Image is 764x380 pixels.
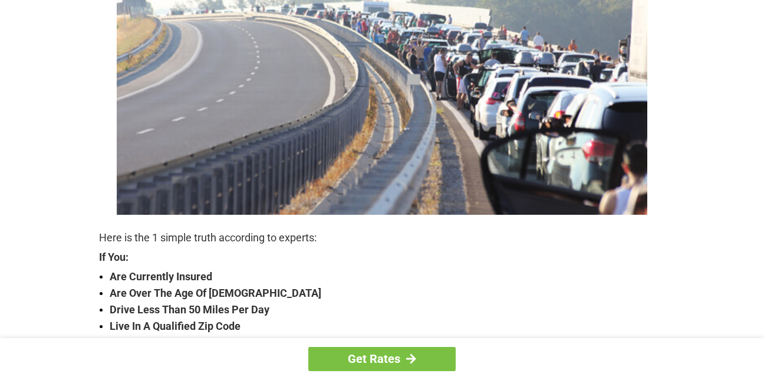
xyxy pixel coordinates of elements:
strong: Are Currently Insured [110,268,665,285]
strong: Are Over The Age Of [DEMOGRAPHIC_DATA] [110,285,665,302]
strong: Live In A Qualified Zip Code [110,318,665,335]
strong: Drive Less Than 50 Miles Per Day [110,302,665,318]
p: Here is the 1 simple truth according to experts: [99,230,665,246]
a: Get Rates [308,347,456,371]
strong: If You: [99,252,665,263]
